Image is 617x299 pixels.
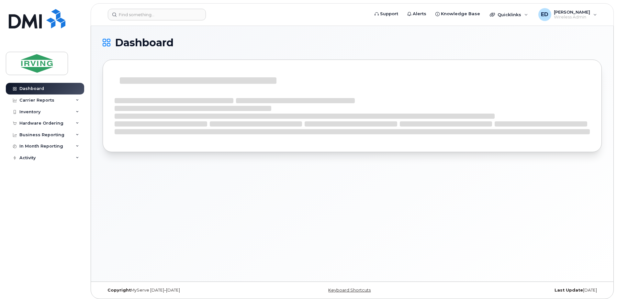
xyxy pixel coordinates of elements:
a: Keyboard Shortcuts [328,288,371,293]
strong: Last Update [555,288,583,293]
div: [DATE] [435,288,602,293]
strong: Copyright [107,288,131,293]
span: Dashboard [115,38,174,48]
div: MyServe [DATE]–[DATE] [103,288,269,293]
